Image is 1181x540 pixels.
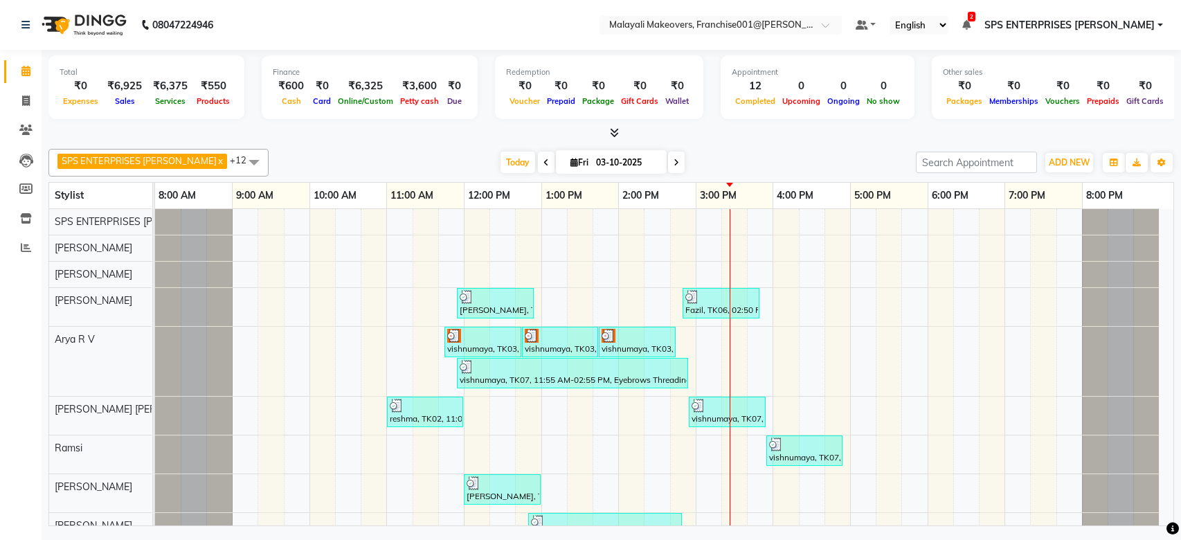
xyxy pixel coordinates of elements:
[579,96,617,106] span: Package
[506,78,543,94] div: ₹0
[310,186,360,206] a: 10:00 AM
[662,78,692,94] div: ₹0
[617,96,662,106] span: Gift Cards
[732,66,903,78] div: Appointment
[55,189,84,201] span: Stylist
[465,476,539,503] div: [PERSON_NAME], TK05, 12:00 PM-01:00 PM, Eyebrows Threading
[1123,96,1167,106] span: Gift Cards
[943,96,986,106] span: Packages
[768,438,841,464] div: vishnumaya, TK07, 03:55 PM-04:55 PM, Eyebrows Threading
[684,290,758,316] div: Fazil, TK06, 02:50 PM-03:50 PM, Layer Cut
[943,66,1167,78] div: Other sales
[60,66,233,78] div: Total
[273,78,309,94] div: ₹600
[388,399,462,425] div: reshma, TK02, 11:00 AM-12:00 PM, Un -Tan Facial
[147,78,193,94] div: ₹6,375
[465,186,514,206] a: 12:00 PM
[824,78,863,94] div: 0
[986,96,1042,106] span: Memberships
[662,96,692,106] span: Wallet
[278,96,305,106] span: Cash
[506,66,692,78] div: Redemption
[1042,96,1083,106] span: Vouchers
[309,78,334,94] div: ₹0
[824,96,863,106] span: Ongoing
[217,155,223,166] a: x
[619,186,662,206] a: 2:00 PM
[55,442,82,454] span: Ramsi
[617,78,662,94] div: ₹0
[567,157,592,168] span: Fri
[152,6,213,44] b: 08047224946
[592,152,661,173] input: 2025-10-03
[458,290,532,316] div: [PERSON_NAME], TK04, 11:55 AM-12:55 PM, Hair wash & Blow dry
[779,78,824,94] div: 0
[943,78,986,94] div: ₹0
[193,78,233,94] div: ₹550
[442,78,467,94] div: ₹0
[35,6,130,44] img: logo
[111,96,138,106] span: Sales
[334,96,397,106] span: Online/Custom
[543,96,579,106] span: Prepaid
[1042,78,1083,94] div: ₹0
[55,480,132,493] span: [PERSON_NAME]
[506,96,543,106] span: Voucher
[779,96,824,106] span: Upcoming
[579,78,617,94] div: ₹0
[543,78,579,94] div: ₹0
[1045,153,1093,172] button: ADD NEW
[62,155,217,166] span: SPS ENTERPRISES [PERSON_NAME]
[773,186,817,206] a: 4:00 PM
[1083,78,1123,94] div: ₹0
[55,333,95,345] span: Arya R V
[1083,96,1123,106] span: Prepaids
[732,78,779,94] div: 12
[55,403,213,415] span: [PERSON_NAME] [PERSON_NAME]
[732,96,779,106] span: Completed
[155,186,199,206] a: 8:00 AM
[193,96,233,106] span: Products
[1123,78,1167,94] div: ₹0
[986,78,1042,94] div: ₹0
[334,78,397,94] div: ₹6,325
[233,186,277,206] a: 9:00 AM
[690,399,764,425] div: vishnumaya, TK07, 02:55 PM-03:55 PM, Eyebrows Threading
[230,154,257,165] span: +12
[444,96,465,106] span: Due
[55,242,132,254] span: [PERSON_NAME]
[501,152,535,173] span: Today
[102,78,147,94] div: ₹6,925
[55,215,221,228] span: SPS ENTERPRISES [PERSON_NAME]
[309,96,334,106] span: Card
[916,152,1037,173] input: Search Appointment
[962,19,971,31] a: 2
[55,519,132,532] span: [PERSON_NAME]
[696,186,740,206] a: 3:00 PM
[968,12,975,21] span: 2
[387,186,437,206] a: 11:00 AM
[446,329,520,355] div: vishnumaya, TK03, 11:45 AM-12:45 PM, D-Tan Cleanup
[397,78,442,94] div: ₹3,600
[851,186,894,206] a: 5:00 PM
[397,96,442,106] span: Petty cash
[55,294,132,307] span: [PERSON_NAME]
[863,96,903,106] span: No show
[1005,186,1049,206] a: 7:00 PM
[60,96,102,106] span: Expenses
[600,329,674,355] div: vishnumaya, TK03, 01:45 PM-02:45 PM, Layer Cut
[1049,157,1090,168] span: ADD NEW
[523,329,597,355] div: vishnumaya, TK03, 12:45 PM-01:45 PM, Eyebrows Threading
[863,78,903,94] div: 0
[152,96,189,106] span: Services
[60,78,102,94] div: ₹0
[1083,186,1126,206] a: 8:00 PM
[273,66,467,78] div: Finance
[542,186,586,206] a: 1:00 PM
[458,360,687,386] div: vishnumaya, TK07, 11:55 AM-02:55 PM, Eyebrows Threading, Layer Cut,D-Tan Cleanup
[928,186,972,206] a: 6:00 PM
[984,18,1155,33] span: SPS ENTERPRISES [PERSON_NAME]
[55,268,132,280] span: [PERSON_NAME]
